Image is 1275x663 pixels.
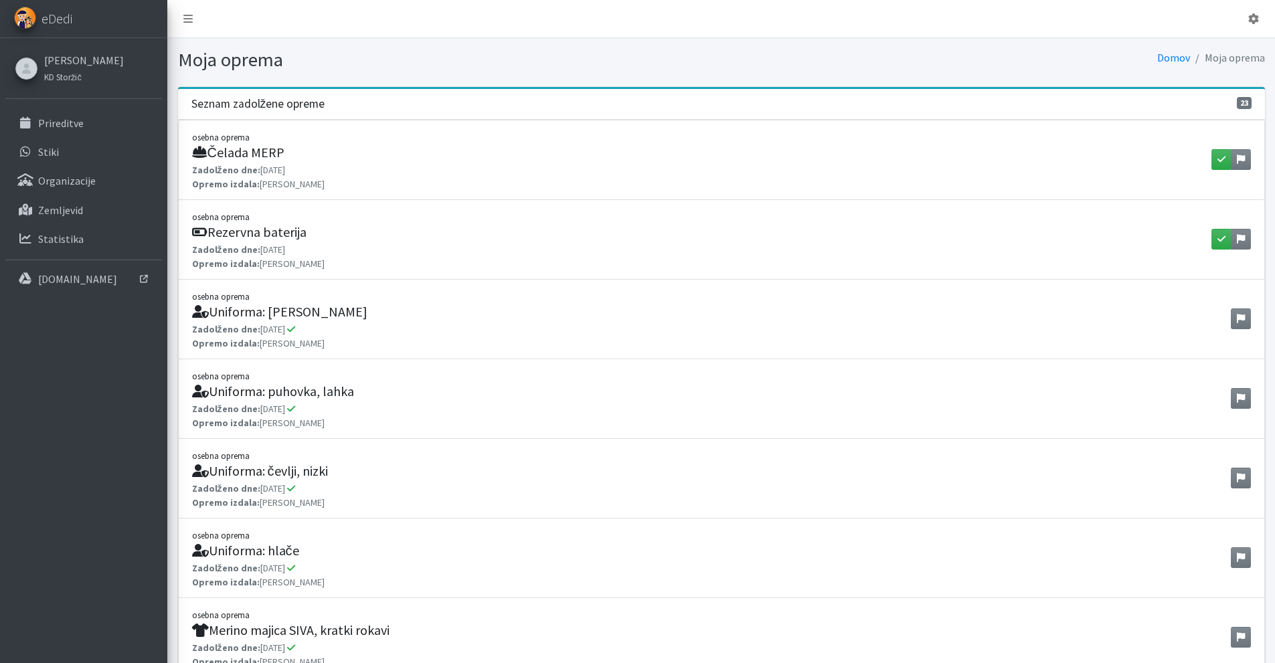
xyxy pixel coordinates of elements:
p: [DOMAIN_NAME] [38,272,117,286]
small: osebna oprema [192,609,250,620]
p: [DATE] [PERSON_NAME] [192,402,354,430]
a: [DOMAIN_NAME] [5,266,162,292]
a: Statistika [5,225,162,252]
a: Organizacije [5,167,162,194]
span: 23 [1237,97,1252,109]
h5: Uniforma: čevlji, nizki [192,463,328,479]
strong: Zadolženo dne: [192,323,260,335]
p: Prireditve [38,116,84,130]
a: KD Storžič [44,68,124,84]
a: Prireditve [5,110,162,136]
h3: Seznam zadolžene opreme [191,97,325,111]
p: [DATE] [PERSON_NAME] [192,561,325,589]
a: Zemljevid [5,197,162,223]
strong: Zadolženo dne: [192,164,260,176]
h5: Uniforma: [PERSON_NAME] [192,304,367,320]
p: [DATE] [PERSON_NAME] [192,243,325,271]
img: eDedi [14,7,36,29]
strong: Opremo izdala: [192,337,260,349]
strong: Zadolženo dne: [192,562,260,574]
strong: Zadolženo dne: [192,403,260,415]
h5: Uniforma: puhovka, lahka [192,383,354,399]
h5: Uniforma: hlače [192,543,325,559]
p: [DATE] [PERSON_NAME] [192,322,367,351]
p: Stiki [38,145,59,159]
h1: Moja oprema [178,48,717,72]
a: [PERSON_NAME] [44,52,124,68]
a: Domov [1157,51,1190,64]
small: osebna oprema [192,371,250,381]
h5: Rezervna baterija [192,224,325,240]
p: Organizacije [38,174,96,187]
small: osebna oprema [192,211,250,222]
strong: Zadolženo dne: [192,642,260,654]
strong: Zadolženo dne: [192,482,260,494]
strong: Opremo izdala: [192,496,260,508]
li: Moja oprema [1190,48,1265,68]
p: [DATE] [PERSON_NAME] [192,163,325,191]
h5: Merino majica SIVA, kratki rokavi [192,622,390,638]
strong: Opremo izdala: [192,576,260,588]
p: Statistika [38,232,84,246]
p: Zemljevid [38,203,83,217]
small: KD Storžič [44,72,82,82]
strong: Opremo izdala: [192,258,260,270]
small: osebna oprema [192,132,250,143]
a: Stiki [5,138,162,165]
p: [DATE] [PERSON_NAME] [192,482,328,510]
h5: Čelada MERP [192,145,325,161]
strong: Zadolženo dne: [192,244,260,256]
small: osebna oprema [192,530,250,541]
small: osebna oprema [192,450,250,461]
span: eDedi [41,9,72,29]
strong: Opremo izdala: [192,417,260,429]
strong: Opremo izdala: [192,178,260,190]
small: osebna oprema [192,291,250,302]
